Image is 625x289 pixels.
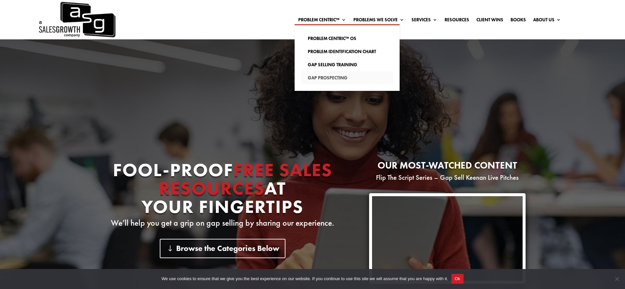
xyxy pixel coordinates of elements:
[159,158,332,200] span: Free Sales Resources
[99,161,346,219] h1: Fool-proof At Your Fingertips
[445,17,469,25] a: Resources
[301,45,393,58] a: Problem Identification Chart
[533,17,561,25] a: About Us
[301,58,393,71] a: Gap Selling Training
[411,17,437,25] a: Services
[301,71,393,84] a: Gap Prospecting
[298,17,346,25] a: Problem Centric™
[301,32,393,45] a: Problem Centric™ OS
[372,196,523,281] iframe: 15 Cold Email Patterns to Break to Get Replies
[476,17,503,25] a: Client Wins
[510,17,526,25] a: Books
[451,274,464,284] button: Ok
[161,276,448,282] span: We use cookies to ensure that we give you the best experience on our website. If you continue to ...
[160,239,285,258] a: Browse the Categories Below
[614,276,620,282] span: No
[353,17,404,25] a: Problems We Solve
[99,219,346,227] p: We’ll help you get a grip on gap selling by sharing our experience.
[369,161,526,174] h2: Our most-watched content
[369,174,526,181] p: Flip The Script Series – Gap Sell Keenan Live Pitches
